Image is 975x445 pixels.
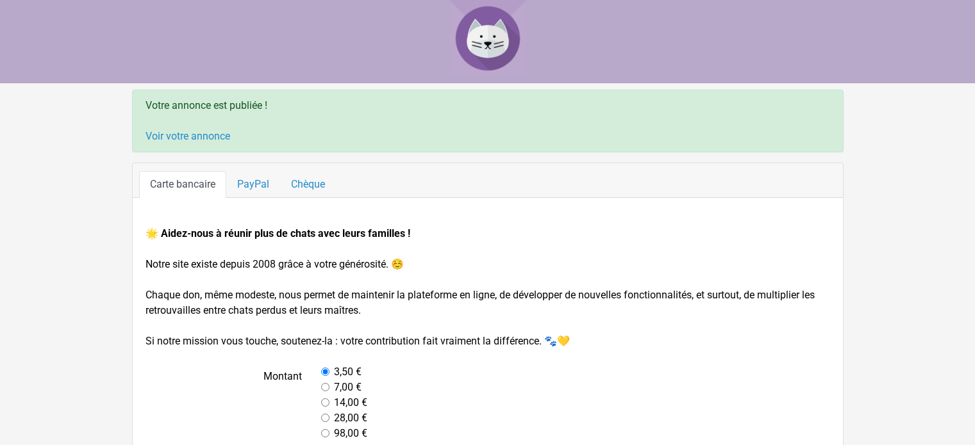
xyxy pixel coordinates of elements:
strong: 🌟 Aidez-nous à réunir plus de chats avec leurs familles ! [146,227,410,239]
label: 14,00 € [334,395,367,410]
a: Voir votre annonce [146,130,230,142]
a: PayPal [226,171,280,198]
label: 28,00 € [334,410,367,426]
a: Carte bancaire [139,171,226,198]
label: 3,50 € [334,364,362,380]
label: Montant [136,364,312,441]
label: 98,00 € [334,426,367,441]
a: Chèque [280,171,336,198]
label: 7,00 € [334,380,362,395]
div: Votre annonce est publiée ! [132,90,844,152]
